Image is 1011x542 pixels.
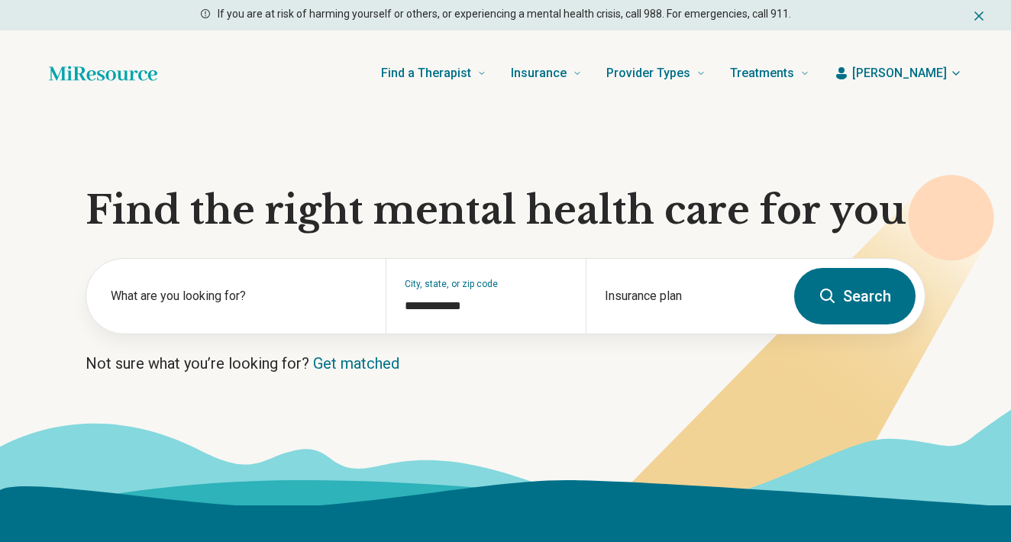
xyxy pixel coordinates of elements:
[971,6,987,24] button: Dismiss
[381,43,486,104] a: Find a Therapist
[86,188,925,234] h1: Find the right mental health care for you
[794,268,916,324] button: Search
[834,64,962,82] button: [PERSON_NAME]
[381,63,471,84] span: Find a Therapist
[511,63,567,84] span: Insurance
[852,64,947,82] span: [PERSON_NAME]
[730,63,794,84] span: Treatments
[313,354,399,373] a: Get matched
[730,43,809,104] a: Treatments
[218,6,791,22] p: If you are at risk of harming yourself or others, or experiencing a mental health crisis, call 98...
[111,287,367,305] label: What are you looking for?
[49,58,157,89] a: Home page
[86,353,925,374] p: Not sure what you’re looking for?
[511,43,582,104] a: Insurance
[606,43,706,104] a: Provider Types
[606,63,690,84] span: Provider Types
